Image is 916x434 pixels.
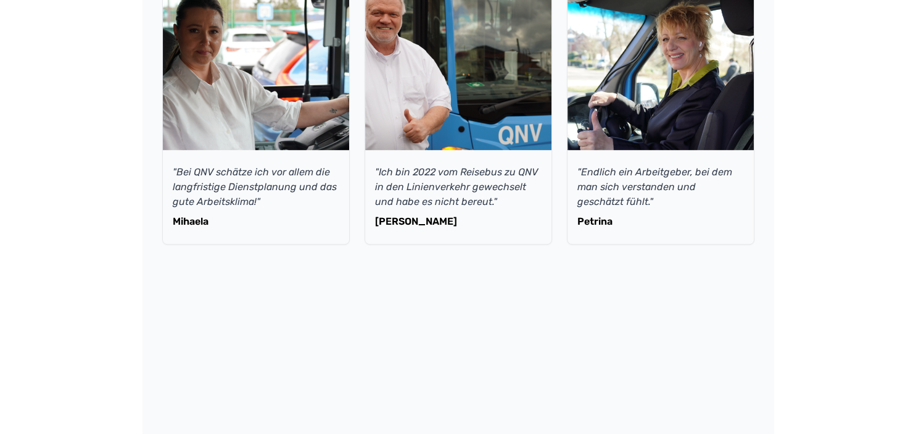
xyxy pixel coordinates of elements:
[375,165,542,209] p: "Ich bin 2022 vom Reisebus zu QNV in den Linienverkehr gewechselt und habe es nicht bereut."
[375,214,542,229] p: [PERSON_NAME]
[577,165,744,209] p: "Endlich ein Arbeitgeber, bei dem man sich verstanden und geschätzt fühlt."
[577,214,744,229] p: Petrina
[173,214,339,229] p: Mihaela
[173,165,339,209] p: "Bei QNV schätze ich vor allem die langfristige Dienstplanung und das gute Arbeitsklima!"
